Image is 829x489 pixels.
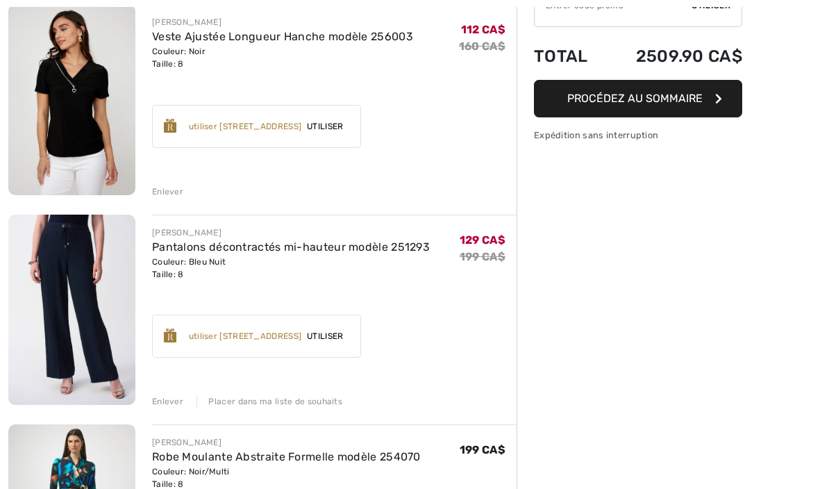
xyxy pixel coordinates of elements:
[534,129,742,142] div: Expédition sans interruption
[301,330,349,342] span: Utiliser
[567,92,703,105] span: Procédez au sommaire
[189,330,302,342] div: utiliser [STREET_ADDRESS]
[152,45,413,70] div: Couleur: Noir Taille: 8
[8,4,135,195] img: Veste Ajustée Longueur Hanche modèle 256003
[164,329,176,342] img: Reward-Logo.svg
[152,395,183,408] div: Enlever
[152,240,430,254] a: Pantalons décontractés mi-hauteur modèle 251293
[152,436,421,449] div: [PERSON_NAME]
[152,185,183,198] div: Enlever
[152,226,430,239] div: [PERSON_NAME]
[152,30,413,43] a: Veste Ajustée Longueur Hanche modèle 256003
[460,233,505,247] span: 129 CA$
[460,250,505,263] s: 199 CA$
[152,16,413,28] div: [PERSON_NAME]
[196,395,342,408] div: Placer dans ma liste de souhaits
[301,120,349,133] span: Utiliser
[604,33,742,80] td: 2509.90 CA$
[460,443,505,456] span: 199 CA$
[152,256,430,281] div: Couleur: Bleu Nuit Taille: 8
[459,40,505,53] s: 160 CA$
[534,80,742,117] button: Procédez au sommaire
[164,119,176,133] img: Reward-Logo.svg
[152,450,421,463] a: Robe Moulante Abstraite Formelle modèle 254070
[461,23,505,36] span: 112 CA$
[8,215,135,405] img: Pantalons décontractés mi-hauteur modèle 251293
[534,33,604,80] td: Total
[189,120,302,133] div: utiliser [STREET_ADDRESS]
